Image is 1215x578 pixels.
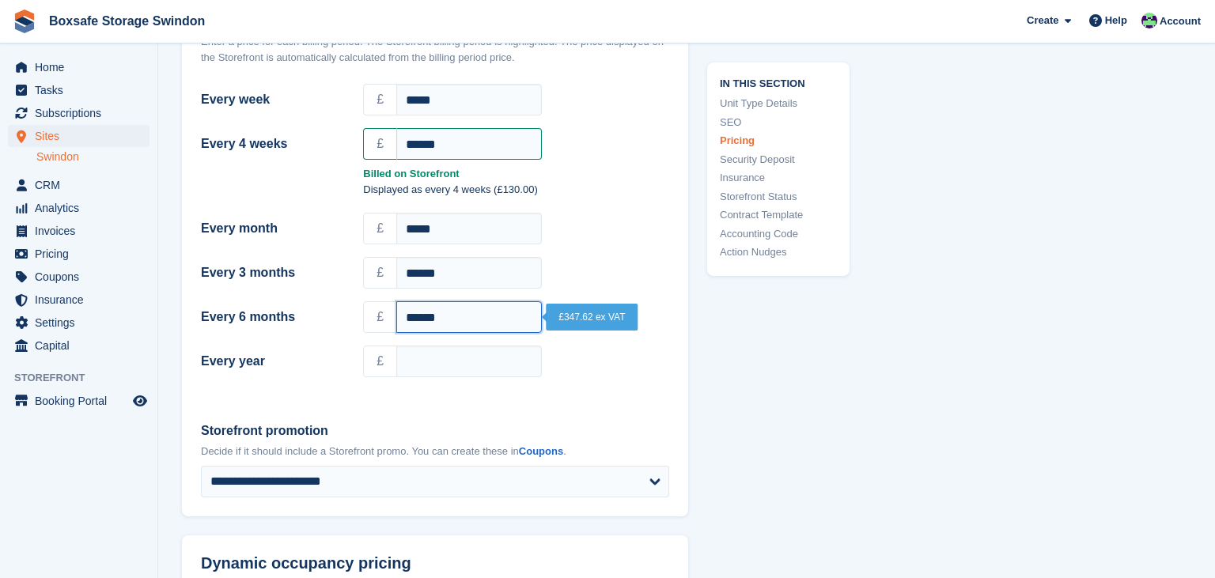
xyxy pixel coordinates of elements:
[35,174,130,196] span: CRM
[35,79,130,101] span: Tasks
[35,220,130,242] span: Invoices
[201,90,344,109] label: Every week
[8,390,150,412] a: menu
[720,244,837,260] a: Action Nudges
[8,56,150,78] a: menu
[720,74,837,89] span: In this section
[201,219,344,238] label: Every month
[8,174,150,196] a: menu
[201,308,344,327] label: Every 6 months
[201,134,344,153] label: Every 4 weeks
[1105,13,1127,28] span: Help
[35,125,130,147] span: Sites
[8,243,150,265] a: menu
[8,334,150,357] a: menu
[720,225,837,241] a: Accounting Code
[8,266,150,288] a: menu
[36,149,150,164] a: Swindon
[201,263,344,282] label: Every 3 months
[720,188,837,204] a: Storefront Status
[720,96,837,111] a: Unit Type Details
[35,102,130,124] span: Subscriptions
[720,207,837,223] a: Contract Template
[1027,13,1058,28] span: Create
[1160,13,1201,29] span: Account
[43,8,211,34] a: Boxsafe Storage Swindon
[363,182,669,198] p: Displayed as every 4 weeks (£130.00)
[131,391,150,410] a: Preview store
[720,114,837,130] a: SEO
[35,56,130,78] span: Home
[201,34,669,65] div: Enter a price for each billing period. The Storefront billing period is highlighted. The price di...
[35,266,130,288] span: Coupons
[35,243,130,265] span: Pricing
[14,370,157,386] span: Storefront
[720,170,837,186] a: Insurance
[35,390,130,412] span: Booking Portal
[201,421,669,440] label: Storefront promotion
[35,312,130,334] span: Settings
[13,9,36,33] img: stora-icon-8386f47178a22dfd0bd8f6a31ec36ba5ce8667c1dd55bd0f319d3a0aa187defe.svg
[1141,13,1157,28] img: Kim Virabi
[8,220,150,242] a: menu
[720,133,837,149] a: Pricing
[720,151,837,167] a: Security Deposit
[8,79,150,101] a: menu
[8,125,150,147] a: menu
[35,197,130,219] span: Analytics
[8,102,150,124] a: menu
[35,334,130,357] span: Capital
[201,352,344,371] label: Every year
[201,444,669,459] p: Decide if it should include a Storefront promo. You can create these in .
[519,445,563,457] a: Coupons
[8,197,150,219] a: menu
[363,166,669,182] strong: Billed on Storefront
[8,312,150,334] a: menu
[201,554,411,572] span: Dynamic occupancy pricing
[8,289,150,311] a: menu
[35,289,130,311] span: Insurance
